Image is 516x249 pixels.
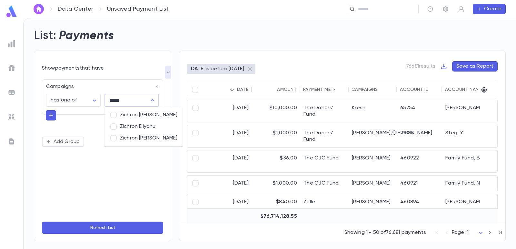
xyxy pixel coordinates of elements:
[300,100,349,122] div: The Donors' Fund
[5,5,18,18] img: logo
[252,194,300,210] div: $840.00
[300,125,349,147] div: The Donors' Fund
[42,65,163,72] div: Show payments that have
[46,94,101,107] div: has one of
[104,109,183,121] li: Zichron [PERSON_NAME]
[397,150,442,172] div: 460922
[8,64,15,72] img: campaigns_grey.99e729a5f7ee94e3726e6486bddda8f1.svg
[349,125,397,147] div: [PERSON_NAME]/[PERSON_NAME]
[397,194,442,210] div: 460894
[445,87,481,92] div: Account Name
[267,84,277,95] button: Sort
[8,89,15,96] img: batches_grey.339ca447c9d9533ef1741baa751efc33.svg
[104,132,183,144] li: Zichron [PERSON_NAME]
[42,137,84,147] button: Add Group
[252,176,300,191] div: $1,000.00
[104,121,183,132] li: Zichron Eliyahu
[237,87,248,92] div: Date
[203,150,252,172] div: [DATE]
[303,87,344,92] div: Payment Method
[349,150,397,172] div: [PERSON_NAME]
[452,61,498,72] button: Save as Report
[203,125,252,147] div: [DATE]
[203,176,252,191] div: [DATE]
[34,29,56,43] h2: List:
[58,5,93,13] a: Data Center
[452,230,469,235] span: Page: 1
[8,113,15,121] img: imports_grey.530a8a0e642e233f2baf0ef88e8c9fcb.svg
[42,80,159,90] div: Campaigns
[59,29,114,43] h2: Payments
[349,100,397,122] div: Kresh
[252,150,300,172] div: $36.00
[428,84,439,95] button: Sort
[252,125,300,147] div: $1,000.00
[378,84,388,95] button: Sort
[349,176,397,191] div: [PERSON_NAME]
[397,100,442,122] div: 65754
[35,6,43,12] img: home_white.a664292cf8c1dea59945f0da9f25487c.svg
[8,138,15,145] img: letters_grey.7941b92b52307dd3b8a917253454ce1c.svg
[406,63,435,70] p: 76681 results
[203,194,252,210] div: [DATE]
[187,64,255,74] div: DATEis before [DATE]
[8,40,15,47] img: reports_grey.c525e4749d1bce6a11f5fe2a8de1b229.svg
[206,66,244,72] p: is before [DATE]
[227,84,237,95] button: Sort
[203,100,252,122] div: [DATE]
[473,4,506,14] button: Create
[349,194,397,210] div: [PERSON_NAME]
[191,66,204,72] p: DATE
[300,150,349,172] div: The OJC Fund
[397,176,442,191] div: 460921
[148,96,157,105] button: Close
[42,222,163,234] button: Refresh List
[300,194,349,210] div: Zelle
[277,87,297,92] div: Amount
[335,84,345,95] button: Sort
[397,125,442,147] div: 21587
[252,209,300,224] div: $76,714,128.55
[452,228,485,238] div: Page: 1
[51,98,77,103] span: has one of
[107,5,169,13] p: Unsaved Payment List
[352,87,378,92] div: Campaigns
[344,229,426,236] p: Showing 1 - 50 of 76,681 payments
[252,100,300,122] div: $10,000.00
[300,176,349,191] div: The OJC Fund
[400,87,429,92] div: Account ID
